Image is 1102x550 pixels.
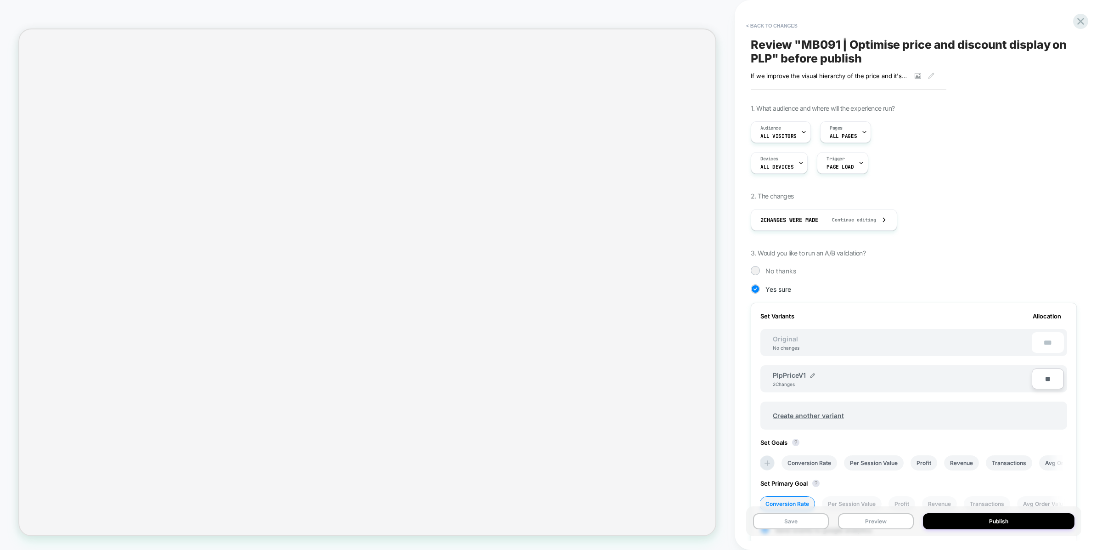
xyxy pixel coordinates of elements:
span: 2. The changes [751,192,794,200]
span: No thanks [765,267,796,275]
li: Per Session Value [822,496,882,511]
span: Allocation [1033,312,1061,320]
span: 1. What audience and where will the experience run? [751,104,894,112]
span: Set Primary Goal [760,480,824,487]
button: Preview [838,513,914,529]
span: Set Variants [760,312,794,320]
li: Conversion Rate [759,496,815,511]
span: If we improve the visual hierarchy of the price and it's related promotion then PDV and CR will i... [751,72,908,79]
span: Page Load [826,164,854,170]
li: Transactions [986,455,1032,471]
button: ? [792,439,799,446]
img: edit [810,373,815,378]
span: Original [764,335,807,343]
span: COLLECTION: Activewear (Category) [304,7,391,22]
span: ALL PAGES [830,133,857,139]
div: No changes [764,345,809,351]
li: Conversion Rate [782,455,837,471]
button: ? [812,480,820,487]
span: Audience [760,125,781,131]
li: Per Session Value [844,455,904,471]
li: Transactions [964,496,1010,511]
span: Trigger [826,156,844,162]
button: Publish [923,513,1074,529]
li: Profit [911,455,937,471]
span: Devices [760,156,778,162]
span: Create another variant [764,405,853,426]
span: Theme: MAIN [410,7,445,22]
button: Save [753,513,829,529]
span: ALL DEVICES [760,164,793,170]
li: Profit [888,496,915,511]
span: Yes sure [765,285,791,293]
span: 3. Would you like to run an A/B validation? [751,249,866,257]
li: Revenue [922,496,957,511]
li: Avg Order Value [1017,496,1072,511]
div: 2 Changes [773,381,800,387]
span: Review " MB091 | Optimise price and discount display on PLP " before publish [751,38,1077,65]
li: Revenue [944,455,979,471]
span: Set Goals [760,439,804,446]
li: Avg Order Value [1039,455,1094,471]
span: PlpPriceV1 [773,371,806,379]
button: < Back to changes [742,18,802,33]
span: 2 Changes were made [760,216,818,224]
span: Continue editing [823,217,876,223]
span: Pages [830,125,843,131]
span: All Visitors [760,133,797,139]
